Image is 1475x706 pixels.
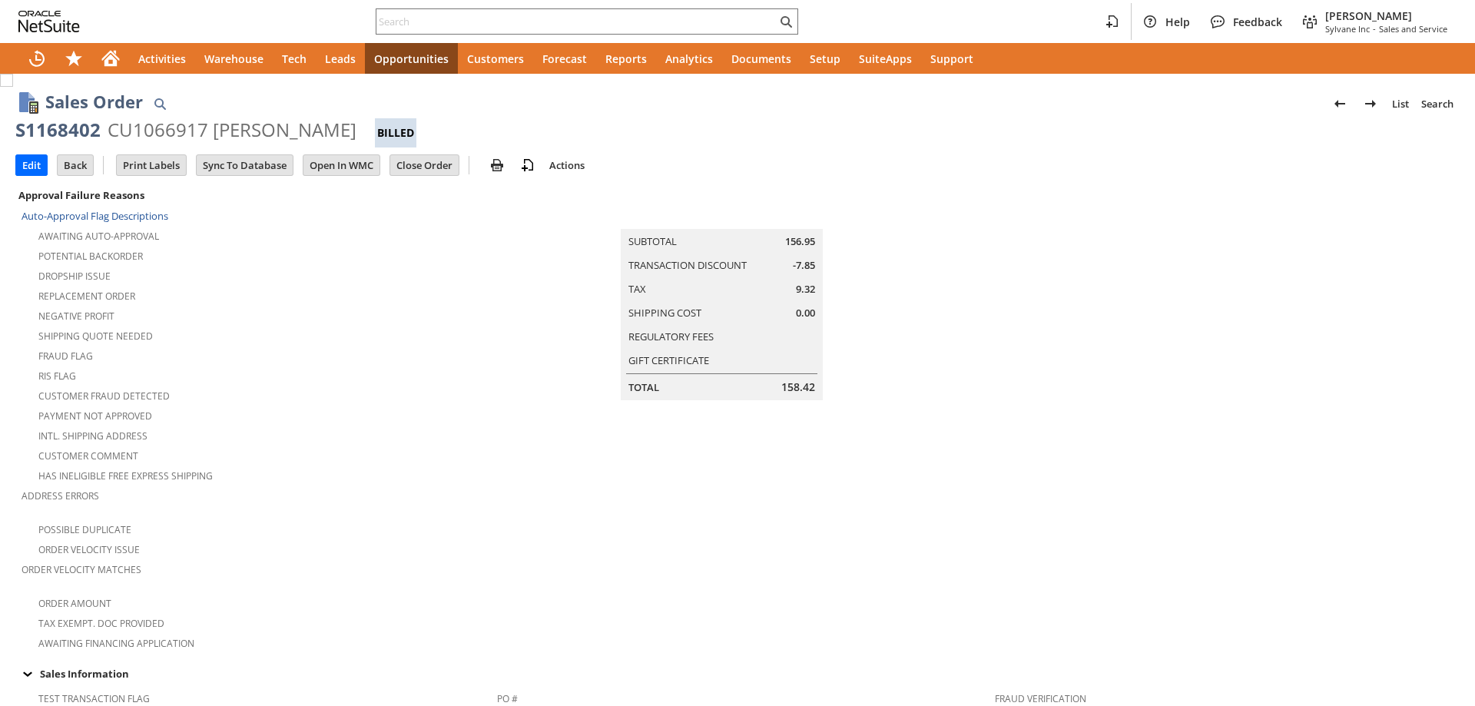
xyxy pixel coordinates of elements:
[38,597,111,610] a: Order Amount
[38,370,76,383] a: RIS flag
[497,692,518,705] a: PO #
[796,306,815,320] span: 0.00
[38,409,152,423] a: Payment not approved
[543,158,591,172] a: Actions
[628,353,709,367] a: Gift Certificate
[15,664,1460,684] td: Sales Information
[1361,94,1380,113] img: Next
[995,692,1086,705] a: Fraud Verification
[38,469,213,482] a: Has Ineligible Free Express Shipping
[722,43,800,74] a: Documents
[101,49,120,68] svg: Home
[38,523,131,536] a: Possible Duplicate
[151,94,169,113] img: Quick Find
[22,209,168,223] a: Auto-Approval Flag Descriptions
[65,49,83,68] svg: Shortcuts
[665,51,713,66] span: Analytics
[390,155,459,175] input: Close Order
[800,43,850,74] a: Setup
[628,282,646,296] a: Tax
[1165,15,1190,29] span: Help
[1373,23,1376,35] span: -
[628,380,659,394] a: Total
[850,43,921,74] a: SuiteApps
[1325,23,1370,35] span: Sylvane Inc
[108,118,356,142] div: CU1066917 [PERSON_NAME]
[628,306,701,320] a: Shipping Cost
[621,204,823,229] caption: Summary
[38,250,143,263] a: Potential Backorder
[38,350,93,363] a: Fraud Flag
[303,155,380,175] input: Open In WMC
[376,12,777,31] input: Search
[22,489,99,502] a: Address Errors
[38,429,147,442] a: Intl. Shipping Address
[38,310,114,323] a: Negative Profit
[282,51,307,66] span: Tech
[542,51,587,66] span: Forecast
[38,330,153,343] a: Shipping Quote Needed
[628,258,747,272] a: Transaction Discount
[273,43,316,74] a: Tech
[15,118,101,142] div: S1168402
[375,118,416,147] div: Billed
[316,43,365,74] a: Leads
[785,234,815,249] span: 156.95
[38,617,164,630] a: Tax Exempt. Doc Provided
[656,43,722,74] a: Analytics
[1415,91,1460,116] a: Search
[129,43,195,74] a: Activities
[38,290,135,303] a: Replacement Order
[92,43,129,74] a: Home
[138,51,186,66] span: Activities
[38,389,170,403] a: Customer Fraud Detected
[15,185,491,205] div: Approval Failure Reasons
[930,51,973,66] span: Support
[458,43,533,74] a: Customers
[796,282,815,297] span: 9.32
[15,664,1453,684] div: Sales Information
[38,230,159,243] a: Awaiting Auto-Approval
[777,12,795,31] svg: Search
[374,51,449,66] span: Opportunities
[731,51,791,66] span: Documents
[488,156,506,174] img: print.svg
[197,155,293,175] input: Sync To Database
[628,234,677,248] a: Subtotal
[1331,94,1349,113] img: Previous
[781,380,815,395] span: 158.42
[365,43,458,74] a: Opportunities
[793,258,815,273] span: -7.85
[16,155,47,175] input: Edit
[45,89,143,114] h1: Sales Order
[28,49,46,68] svg: Recent Records
[38,270,111,283] a: Dropship Issue
[467,51,524,66] span: Customers
[58,155,93,175] input: Back
[38,692,150,705] a: Test Transaction Flag
[325,51,356,66] span: Leads
[810,51,840,66] span: Setup
[38,543,140,556] a: Order Velocity Issue
[1379,23,1447,35] span: Sales and Service
[596,43,656,74] a: Reports
[195,43,273,74] a: Warehouse
[519,156,537,174] img: add-record.svg
[1386,91,1415,116] a: List
[38,449,138,462] a: Customer Comment
[628,330,714,343] a: Regulatory Fees
[22,563,141,576] a: Order Velocity Matches
[1233,15,1282,29] span: Feedback
[117,155,186,175] input: Print Labels
[55,43,92,74] div: Shortcuts
[38,637,194,650] a: Awaiting Financing Application
[859,51,912,66] span: SuiteApps
[18,11,80,32] svg: logo
[1325,8,1447,23] span: [PERSON_NAME]
[204,51,264,66] span: Warehouse
[605,51,647,66] span: Reports
[921,43,983,74] a: Support
[533,43,596,74] a: Forecast
[18,43,55,74] a: Recent Records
